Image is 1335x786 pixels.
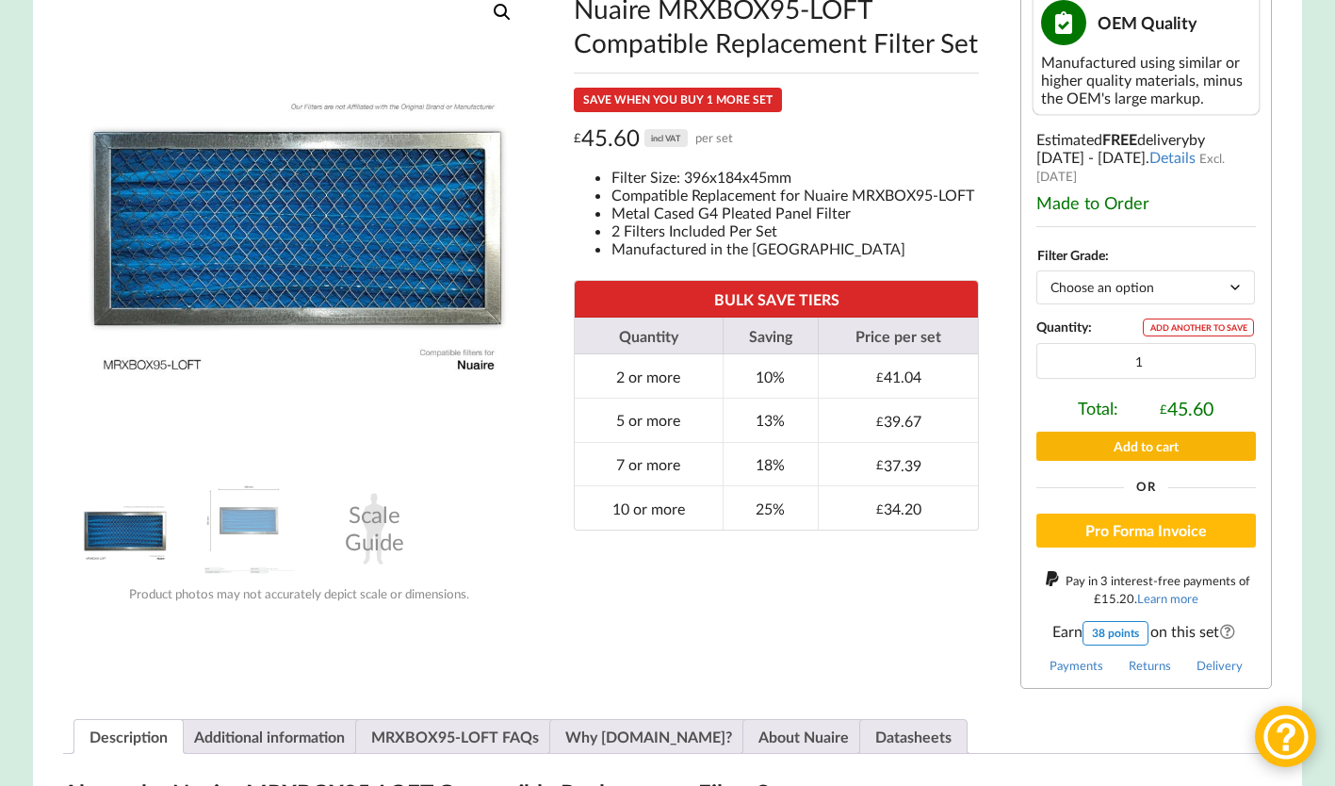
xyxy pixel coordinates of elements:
td: 13% [723,398,818,442]
span: by [DATE] - [DATE] [1036,130,1205,166]
div: 37.39 [876,456,921,474]
span: OEM Quality [1098,12,1197,33]
td: 10% [723,354,818,398]
td: 18% [723,442,818,486]
li: Compatible Replacement for Nuaire MRXBOX95-LOFT [611,186,979,204]
a: MRXBOX95-LOFT FAQs [371,720,539,753]
div: Scale Guide [327,482,421,576]
th: BULK SAVE TIERS [575,281,978,318]
td: 7 or more [575,442,722,486]
td: 2 or more [575,354,722,398]
img: Nuaire MRXBOX95-LOFT Compatible MVHR Filter Replacement Set from MVHR.shop [78,482,172,576]
div: 39.67 [876,412,921,430]
div: Product photos may not accurately depict scale or dimensions. [63,586,534,601]
span: £ [1160,401,1167,417]
a: Returns [1129,658,1171,673]
a: Why [DOMAIN_NAME]? [565,720,732,753]
a: Datasheets [875,720,952,753]
span: £ [876,369,884,385]
li: 2 Filters Included Per Set [611,221,979,239]
th: Quantity [575,318,722,354]
span: Pay in 3 interest-free payments of . [1066,573,1250,606]
td: 10 or more [575,485,722,530]
b: FREE [1102,130,1137,148]
span: £ [876,414,884,429]
div: 45.60 [1160,398,1213,419]
div: SAVE WHEN YOU BUY 1 MORE SET [574,88,782,112]
span: £ [574,123,581,153]
a: Learn more [1137,591,1198,606]
td: 5 or more [575,398,722,442]
div: incl VAT [644,129,688,147]
div: 38 points [1083,621,1148,646]
a: Delivery [1197,658,1243,673]
div: 41.04 [876,368,921,385]
label: Filter Grade [1037,247,1105,263]
div: ADD ANOTHER TO SAVE [1143,319,1254,336]
span: £ [876,457,884,472]
span: Total: [1078,398,1118,419]
span: Earn on this set [1036,621,1255,646]
span: per set [695,123,733,153]
div: Or [1036,481,1255,493]
a: Additional information [194,720,345,753]
a: About Nuaire [758,720,849,753]
a: Description [90,720,168,753]
div: 45.60 [574,123,733,153]
div: Manufactured using similar or higher quality materials, minus the OEM's large markup. [1041,53,1252,106]
div: 15.20 [1094,591,1134,606]
th: Price per set [818,318,978,354]
a: Details [1149,148,1196,166]
span: £ [876,501,884,516]
li: Metal Cased G4 Pleated Panel Filter [611,204,979,221]
div: 34.20 [876,499,921,517]
div: Made to Order [1036,192,1255,213]
button: Add to cart [1036,432,1255,461]
li: Filter Size: 396x184x45mm [611,168,979,186]
li: Manufactured in the [GEOGRAPHIC_DATA] [611,239,979,257]
th: Saving [723,318,818,354]
img: Nuaire MRXBOX95-LOFT Filter Dimensions [203,482,297,576]
a: Payments [1050,658,1103,673]
input: Product quantity [1036,343,1255,379]
span: £ [1094,591,1101,606]
td: 25% [723,485,818,530]
button: Pro Forma Invoice [1036,514,1255,548]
